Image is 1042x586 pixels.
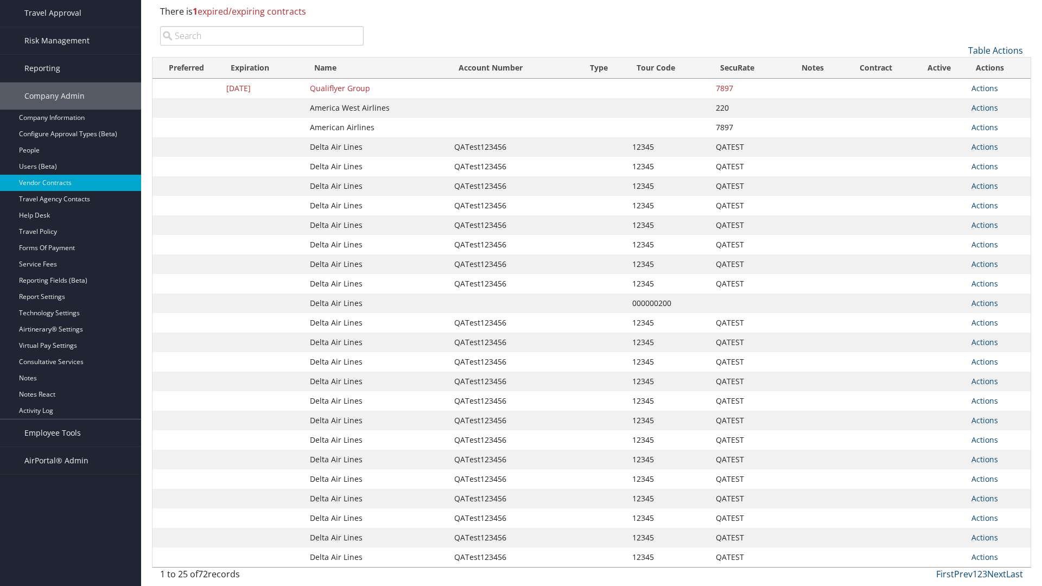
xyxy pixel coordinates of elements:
[304,547,449,567] td: Delta Air Lines
[786,58,840,79] th: Notes: activate to sort column ascending
[971,142,998,152] a: Actions
[710,469,786,489] td: QATEST
[449,137,580,157] td: QATest123456
[198,568,208,580] span: 72
[971,356,998,367] a: Actions
[971,435,998,445] a: Actions
[627,274,710,294] td: 12345
[710,79,786,98] td: 7897
[304,313,449,333] td: Delta Air Lines
[971,298,998,308] a: Actions
[580,58,627,79] th: Type: activate to sort column ascending
[710,489,786,508] td: QATEST
[193,5,198,17] strong: 1
[971,83,998,93] a: Actions
[627,333,710,352] td: 12345
[24,419,81,447] span: Employee Tools
[449,235,580,254] td: QATest123456
[971,181,998,191] a: Actions
[710,352,786,372] td: QATEST
[449,176,580,196] td: QATest123456
[449,430,580,450] td: QATest123456
[449,352,580,372] td: QATest123456
[449,157,580,176] td: QATest123456
[710,528,786,547] td: QATEST
[971,454,998,464] a: Actions
[449,508,580,528] td: QATest123456
[710,58,786,79] th: SecuRate: activate to sort column ascending
[710,235,786,254] td: QATEST
[160,26,364,46] input: Search
[627,254,710,274] td: 12345
[449,254,580,274] td: QATest123456
[449,469,580,489] td: QATest123456
[710,254,786,274] td: QATEST
[304,352,449,372] td: Delta Air Lines
[627,294,710,313] td: 000000200
[304,489,449,508] td: Delta Air Lines
[304,98,449,118] td: America West Airlines
[968,44,1023,56] a: Table Actions
[221,58,304,79] th: Expiration: activate to sort column descending
[627,137,710,157] td: 12345
[710,176,786,196] td: QATEST
[627,313,710,333] td: 12345
[627,489,710,508] td: 12345
[971,493,998,504] a: Actions
[971,103,998,113] a: Actions
[627,469,710,489] td: 12345
[710,450,786,469] td: QATEST
[449,274,580,294] td: QATest123456
[304,508,449,528] td: Delta Air Lines
[1006,568,1023,580] a: Last
[449,333,580,352] td: QATest123456
[971,415,998,425] a: Actions
[710,196,786,215] td: QATEST
[304,528,449,547] td: Delta Air Lines
[971,532,998,543] a: Actions
[24,55,60,82] span: Reporting
[710,313,786,333] td: QATEST
[627,176,710,196] td: 12345
[449,372,580,391] td: QATest123456
[627,58,710,79] th: Tour Code: activate to sort column ascending
[627,157,710,176] td: 12345
[710,430,786,450] td: QATEST
[627,372,710,391] td: 12345
[304,254,449,274] td: Delta Air Lines
[710,411,786,430] td: QATEST
[627,391,710,411] td: 12345
[627,508,710,528] td: 12345
[449,450,580,469] td: QATest123456
[966,58,1031,79] th: Actions
[971,317,998,328] a: Actions
[304,137,449,157] td: Delta Air Lines
[627,430,710,450] td: 12345
[627,215,710,235] td: 12345
[973,568,977,580] a: 1
[710,372,786,391] td: QATEST
[977,568,982,580] a: 2
[710,118,786,137] td: 7897
[449,489,580,508] td: QATest123456
[304,411,449,430] td: Delta Air Lines
[710,333,786,352] td: QATEST
[449,411,580,430] td: QATest123456
[710,547,786,567] td: QATEST
[304,58,449,79] th: Name: activate to sort column ascending
[971,552,998,562] a: Actions
[987,568,1006,580] a: Next
[24,82,85,110] span: Company Admin
[936,568,954,580] a: First
[710,98,786,118] td: 220
[304,196,449,215] td: Delta Air Lines
[304,79,449,98] td: Qualiflyer Group
[304,450,449,469] td: Delta Air Lines
[971,474,998,484] a: Actions
[449,391,580,411] td: QATest123456
[449,196,580,215] td: QATest123456
[304,235,449,254] td: Delta Air Lines
[627,528,710,547] td: 12345
[710,137,786,157] td: QATEST
[627,547,710,567] td: 12345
